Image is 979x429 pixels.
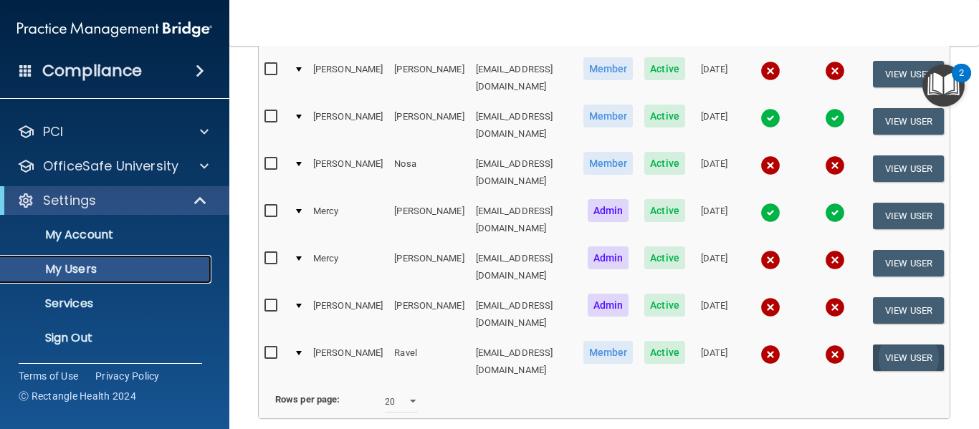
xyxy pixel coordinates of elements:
[9,262,205,276] p: My Users
[19,389,136,403] span: Ⓒ Rectangle Health 2024
[691,338,737,385] td: [DATE]
[644,57,685,80] span: Active
[19,369,78,383] a: Terms of Use
[644,294,685,317] span: Active
[388,102,469,149] td: [PERSON_NAME]
[17,123,209,140] a: PCI
[691,196,737,244] td: [DATE]
[43,158,178,175] p: OfficeSafe University
[388,291,469,338] td: [PERSON_NAME]
[760,108,780,128] img: tick.e7d51cea.svg
[691,149,737,196] td: [DATE]
[583,105,634,127] span: Member
[588,199,629,222] span: Admin
[873,250,944,276] button: View User
[691,54,737,102] td: [DATE]
[825,250,845,270] img: cross.ca9f0e7f.svg
[588,294,629,317] span: Admin
[388,149,469,196] td: Nosa
[307,338,388,385] td: [PERSON_NAME]
[583,152,634,175] span: Member
[43,192,96,209] p: Settings
[760,250,780,270] img: cross.ca9f0e7f.svg
[307,149,388,196] td: [PERSON_NAME]
[583,341,634,364] span: Member
[9,228,205,242] p: My Account
[588,246,629,269] span: Admin
[307,244,388,291] td: Mercy
[825,203,845,223] img: tick.e7d51cea.svg
[873,297,944,324] button: View User
[470,149,578,196] td: [EMAIL_ADDRESS][DOMAIN_NAME]
[825,297,845,317] img: cross.ca9f0e7f.svg
[760,203,780,223] img: tick.e7d51cea.svg
[307,54,388,102] td: [PERSON_NAME]
[43,123,63,140] p: PCI
[922,64,965,107] button: Open Resource Center, 2 new notifications
[470,102,578,149] td: [EMAIL_ADDRESS][DOMAIN_NAME]
[691,102,737,149] td: [DATE]
[388,338,469,385] td: Ravel
[825,61,845,81] img: cross.ca9f0e7f.svg
[729,327,962,385] iframe: Drift Widget Chat Controller
[470,291,578,338] td: [EMAIL_ADDRESS][DOMAIN_NAME]
[760,61,780,81] img: cross.ca9f0e7f.svg
[760,297,780,317] img: cross.ca9f0e7f.svg
[388,54,469,102] td: [PERSON_NAME]
[470,244,578,291] td: [EMAIL_ADDRESS][DOMAIN_NAME]
[825,155,845,175] img: cross.ca9f0e7f.svg
[307,291,388,338] td: [PERSON_NAME]
[307,196,388,244] td: Mercy
[760,155,780,175] img: cross.ca9f0e7f.svg
[583,57,634,80] span: Member
[644,152,685,175] span: Active
[17,15,212,44] img: PMB logo
[644,199,685,222] span: Active
[9,331,205,345] p: Sign Out
[825,108,845,128] img: tick.e7d51cea.svg
[470,196,578,244] td: [EMAIL_ADDRESS][DOMAIN_NAME]
[9,297,205,311] p: Services
[388,244,469,291] td: [PERSON_NAME]
[959,73,964,92] div: 2
[388,196,469,244] td: [PERSON_NAME]
[644,341,685,364] span: Active
[873,61,944,87] button: View User
[644,246,685,269] span: Active
[275,394,340,405] b: Rows per page:
[17,158,209,175] a: OfficeSafe University
[873,108,944,135] button: View User
[644,105,685,127] span: Active
[307,102,388,149] td: [PERSON_NAME]
[691,244,737,291] td: [DATE]
[873,203,944,229] button: View User
[470,54,578,102] td: [EMAIL_ADDRESS][DOMAIN_NAME]
[873,155,944,182] button: View User
[691,291,737,338] td: [DATE]
[470,338,578,385] td: [EMAIL_ADDRESS][DOMAIN_NAME]
[17,192,208,209] a: Settings
[42,61,142,81] h4: Compliance
[95,369,160,383] a: Privacy Policy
